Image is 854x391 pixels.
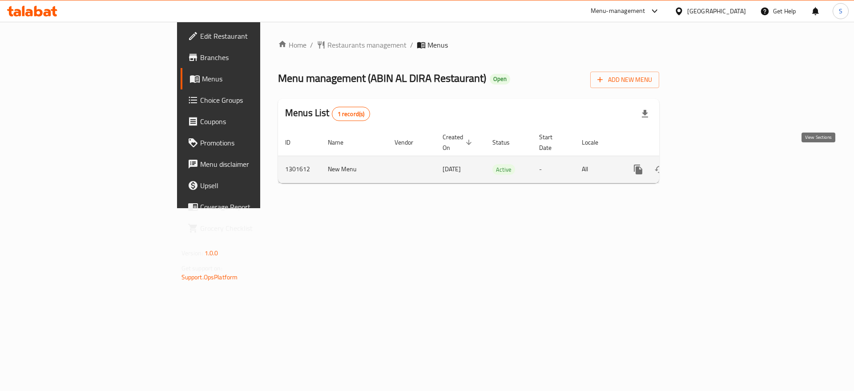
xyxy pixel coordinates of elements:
[181,89,320,111] a: Choice Groups
[539,132,564,153] span: Start Date
[200,180,313,191] span: Upsell
[634,103,656,125] div: Export file
[492,165,515,175] span: Active
[181,111,320,132] a: Coupons
[181,218,320,239] a: Grocery Checklist
[181,25,320,47] a: Edit Restaurant
[649,159,670,180] button: Change Status
[591,6,645,16] div: Menu-management
[200,116,313,127] span: Coupons
[332,110,370,118] span: 1 record(s)
[327,40,407,50] span: Restaurants management
[200,31,313,41] span: Edit Restaurant
[597,74,652,85] span: Add New Menu
[278,40,659,50] nav: breadcrumb
[200,223,313,234] span: Grocery Checklist
[181,271,238,283] a: Support.OpsPlatform
[200,137,313,148] span: Promotions
[181,47,320,68] a: Branches
[620,129,720,156] th: Actions
[395,137,425,148] span: Vendor
[285,106,370,121] h2: Menus List
[200,159,313,169] span: Menu disclaimer
[328,137,355,148] span: Name
[490,75,510,83] span: Open
[427,40,448,50] span: Menus
[532,156,575,183] td: -
[278,129,720,183] table: enhanced table
[839,6,842,16] span: S
[590,72,659,88] button: Add New Menu
[443,163,461,175] span: [DATE]
[181,247,203,259] span: Version:
[205,247,218,259] span: 1.0.0
[278,68,486,88] span: Menu management ( ABIN AL DIRA Restaurant )
[181,153,320,175] a: Menu disclaimer
[181,262,222,274] span: Get support on:
[200,202,313,212] span: Coverage Report
[181,68,320,89] a: Menus
[492,137,521,148] span: Status
[575,156,620,183] td: All
[202,73,313,84] span: Menus
[181,132,320,153] a: Promotions
[332,107,371,121] div: Total records count
[200,95,313,105] span: Choice Groups
[285,137,302,148] span: ID
[181,196,320,218] a: Coverage Report
[317,40,407,50] a: Restaurants management
[628,159,649,180] button: more
[321,156,387,183] td: New Menu
[582,137,610,148] span: Locale
[687,6,746,16] div: [GEOGRAPHIC_DATA]
[490,74,510,85] div: Open
[181,175,320,196] a: Upsell
[410,40,413,50] li: /
[443,132,475,153] span: Created On
[200,52,313,63] span: Branches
